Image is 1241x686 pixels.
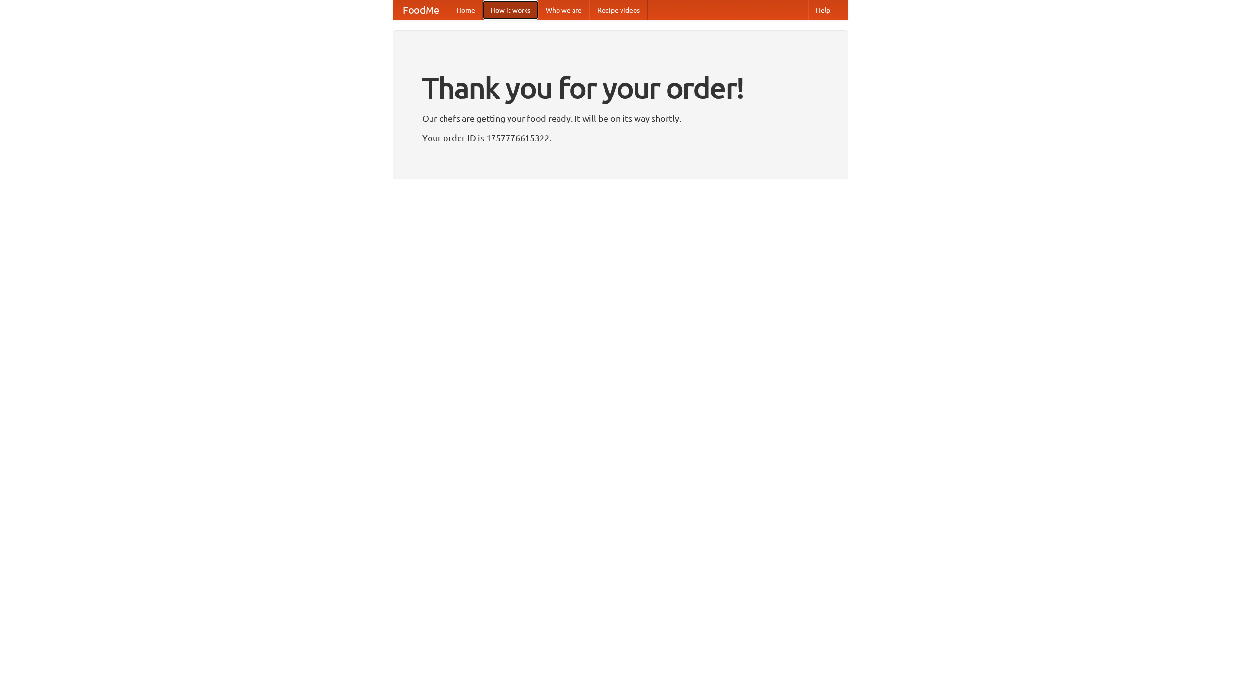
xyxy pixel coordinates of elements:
[538,0,589,20] a: Who we are
[449,0,483,20] a: Home
[393,0,449,20] a: FoodMe
[483,0,538,20] a: How it works
[422,111,819,126] p: Our chefs are getting your food ready. It will be on its way shortly.
[422,64,819,111] h1: Thank you for your order!
[422,130,819,145] p: Your order ID is 1757776615322.
[808,0,838,20] a: Help
[589,0,648,20] a: Recipe videos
